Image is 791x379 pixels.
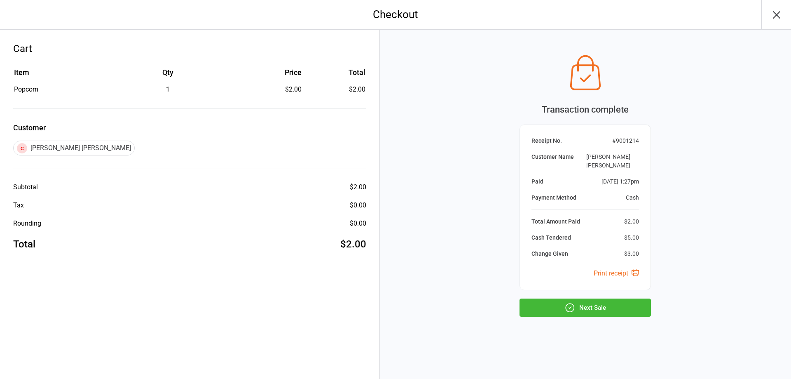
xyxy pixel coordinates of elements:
div: [PERSON_NAME] [PERSON_NAME] [13,141,135,155]
div: Rounding [13,219,41,228]
span: Popcorn [14,85,38,93]
div: Cart [13,41,366,56]
div: Customer Name [531,153,574,170]
th: Qty [102,67,234,84]
div: Total Amount Paid [531,217,580,226]
div: $2.00 [350,182,366,192]
div: Total [13,237,35,252]
button: Next Sale [520,299,651,317]
div: Payment Method [531,193,576,202]
div: [PERSON_NAME] [PERSON_NAME] [577,153,639,170]
div: Receipt No. [531,137,562,145]
th: Total [305,67,365,84]
div: Transaction complete [520,103,651,116]
div: Cash [626,193,639,202]
div: Subtotal [13,182,38,192]
div: [DATE] 1:27pm [601,177,639,186]
td: $2.00 [305,85,365,94]
div: $5.00 [624,233,639,242]
div: $2.00 [624,217,639,226]
div: $2.00 [340,237,366,252]
div: 1 [102,85,234,94]
label: Customer [13,122,366,133]
div: $3.00 [624,250,639,258]
div: Change Given [531,250,568,258]
div: Cash Tendered [531,233,571,242]
div: $0.00 [350,200,366,210]
div: Price [235,67,302,78]
div: Tax [13,200,24,210]
th: Item [14,67,101,84]
div: Paid [531,177,543,186]
div: # 9001214 [612,137,639,145]
div: $0.00 [350,219,366,228]
div: $2.00 [235,85,302,94]
a: Print receipt [594,269,639,277]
